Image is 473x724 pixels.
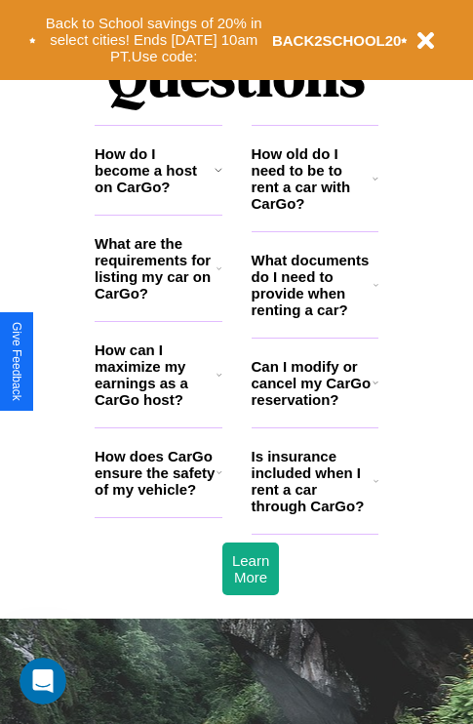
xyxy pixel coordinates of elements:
h3: How does CarGo ensure the safety of my vehicle? [95,448,217,498]
div: Give Feedback [10,322,23,401]
h3: Can I modify or cancel my CarGo reservation? [252,358,373,408]
h3: How can I maximize my earnings as a CarGo host? [95,342,217,408]
b: BACK2SCHOOL20 [272,32,402,49]
h3: What documents do I need to provide when renting a car? [252,252,374,318]
button: Learn More [222,543,279,595]
h3: How old do I need to be to rent a car with CarGo? [252,145,374,212]
iframe: Intercom live chat [20,658,66,704]
h3: Is insurance included when I rent a car through CarGo? [252,448,374,514]
h3: How do I become a host on CarGo? [95,145,215,195]
button: Back to School savings of 20% in select cities! Ends [DATE] 10am PT.Use code: [36,10,272,70]
h3: What are the requirements for listing my car on CarGo? [95,235,217,302]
